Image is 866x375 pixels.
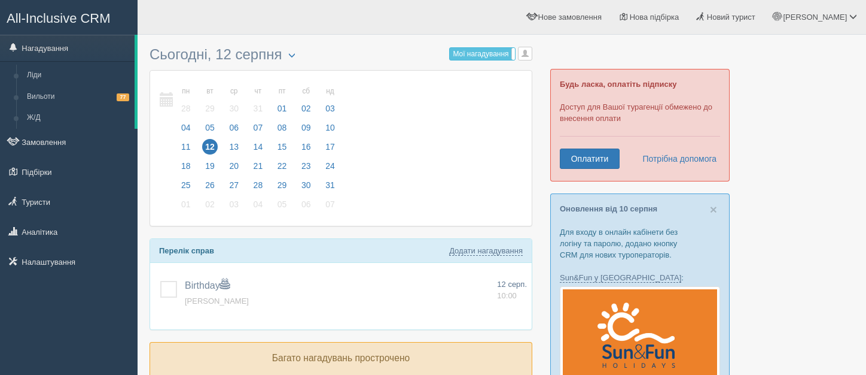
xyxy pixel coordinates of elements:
span: 01 [178,196,194,212]
a: 29 [271,179,294,198]
a: 12 [199,140,221,159]
span: 31 [322,177,338,193]
span: 05 [202,120,218,135]
a: 03 [222,198,245,217]
small: нд [322,86,338,96]
span: 04 [251,196,266,212]
small: вт [202,86,218,96]
a: 16 [295,140,318,159]
small: чт [251,86,266,96]
a: 17 [319,140,339,159]
a: Birthday [185,280,230,291]
a: пт 01 [271,80,294,121]
span: 14 [251,139,266,155]
button: Close [710,203,717,216]
span: Новий турист [707,13,755,22]
span: 28 [251,177,266,193]
small: пт [275,86,290,96]
span: 05 [275,196,290,212]
span: 15 [275,139,290,155]
a: 09 [295,121,318,140]
a: Потрібна допомога [635,149,717,169]
span: [PERSON_NAME] [783,13,847,22]
a: 07 [247,121,270,140]
a: пн 28 [175,80,197,121]
span: 21 [251,158,266,174]
span: Нова підбірка [630,13,679,22]
a: 11 [175,140,197,159]
span: 07 [251,120,266,135]
span: Мої нагадування [453,50,508,58]
a: Оновлення від 10 серпня [560,204,657,213]
span: 02 [202,196,218,212]
p: Для входу в онлайн кабінети без логіну та паролю, додано кнопку CRM для нових туроператорів. [560,226,720,261]
h3: Сьогодні, 12 серпня [150,47,532,64]
a: 24 [319,159,339,179]
b: Перелік справ [159,246,214,255]
a: 01 [175,198,197,217]
a: 14 [247,140,270,159]
a: чт 31 [247,80,270,121]
span: 08 [275,120,290,135]
span: 22 [275,158,290,174]
p: : [560,272,720,283]
span: 04 [178,120,194,135]
span: 09 [298,120,314,135]
a: 21 [247,159,270,179]
a: Ліди [22,65,135,86]
a: 06 [295,198,318,217]
a: 18 [175,159,197,179]
a: 13 [222,140,245,159]
span: 02 [298,101,314,116]
span: 26 [202,177,218,193]
span: 13 [226,139,242,155]
small: ср [226,86,242,96]
div: Доступ для Вашої турагенції обмежено до внесення оплати [550,69,730,182]
span: 10 [322,120,338,135]
a: Ж/Д [22,107,135,129]
a: 25 [175,179,197,198]
a: 02 [199,198,221,217]
span: 06 [298,196,314,212]
a: 15 [271,140,294,159]
span: 01 [275,101,290,116]
span: 27 [226,177,242,193]
span: 77 [117,93,129,101]
a: Вильоти77 [22,86,135,108]
a: 28 [247,179,270,198]
a: Додати нагадування [449,246,523,256]
a: 19 [199,159,221,179]
a: 04 [175,121,197,140]
a: 27 [222,179,245,198]
small: сб [298,86,314,96]
a: Оплатити [560,149,620,169]
a: All-Inclusive CRM [1,1,137,34]
span: 24 [322,158,338,174]
a: Sun&Fun у [GEOGRAPHIC_DATA] [560,273,681,283]
a: 10 [319,121,339,140]
span: 30 [226,101,242,116]
a: 26 [199,179,221,198]
span: 29 [202,101,218,116]
span: × [710,202,717,216]
span: 25 [178,177,194,193]
a: 30 [295,179,318,198]
span: 18 [178,158,194,174]
span: Нове замовлення [538,13,602,22]
span: 23 [298,158,314,174]
a: 05 [199,121,221,140]
a: 31 [319,179,339,198]
span: 17 [322,139,338,155]
span: 12 [202,139,218,155]
span: 03 [226,196,242,212]
a: ср 30 [222,80,245,121]
a: 07 [319,198,339,217]
p: Багато нагадувань прострочено [159,352,523,365]
a: [PERSON_NAME] [185,297,249,306]
b: Будь ласка, оплатіть підписку [560,80,676,89]
span: 11 [178,139,194,155]
span: 30 [298,177,314,193]
a: нд 03 [319,80,339,121]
